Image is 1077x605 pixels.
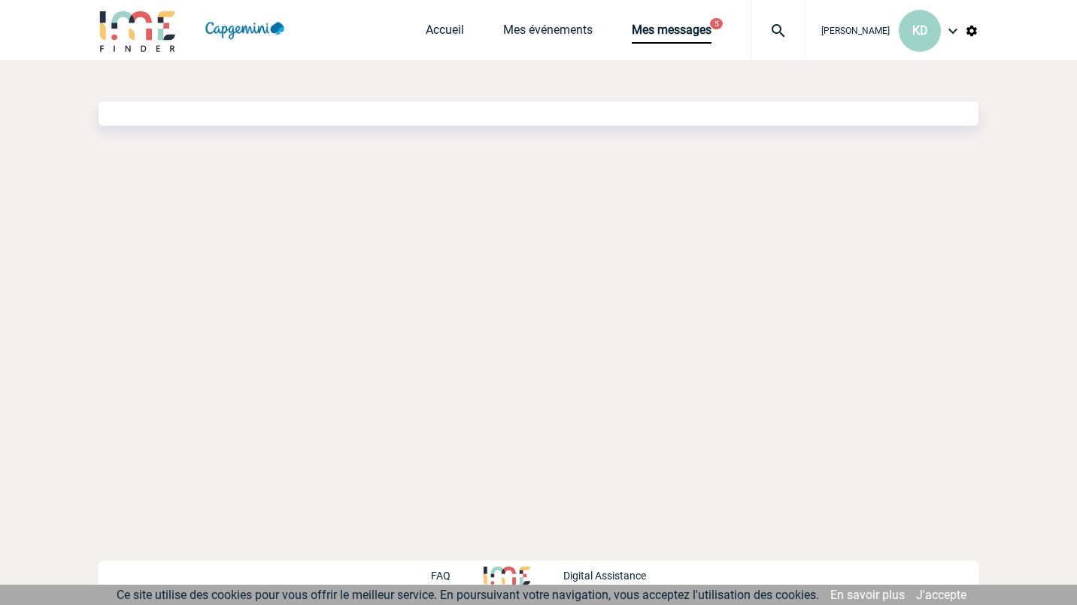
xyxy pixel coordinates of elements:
[563,570,646,582] p: Digital Assistance
[426,23,464,44] a: Accueil
[821,26,890,36] span: [PERSON_NAME]
[632,23,711,44] a: Mes messages
[710,18,723,29] button: 5
[912,23,928,38] span: KD
[431,570,451,582] p: FAQ
[431,567,484,582] a: FAQ
[99,9,177,52] img: IME-Finder
[484,567,530,585] img: http://www.idealmeetingsevents.fr/
[830,588,905,602] a: En savoir plus
[916,588,966,602] a: J'accepte
[503,23,593,44] a: Mes événements
[117,588,819,602] span: Ce site utilise des cookies pour vous offrir le meilleur service. En poursuivant votre navigation...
